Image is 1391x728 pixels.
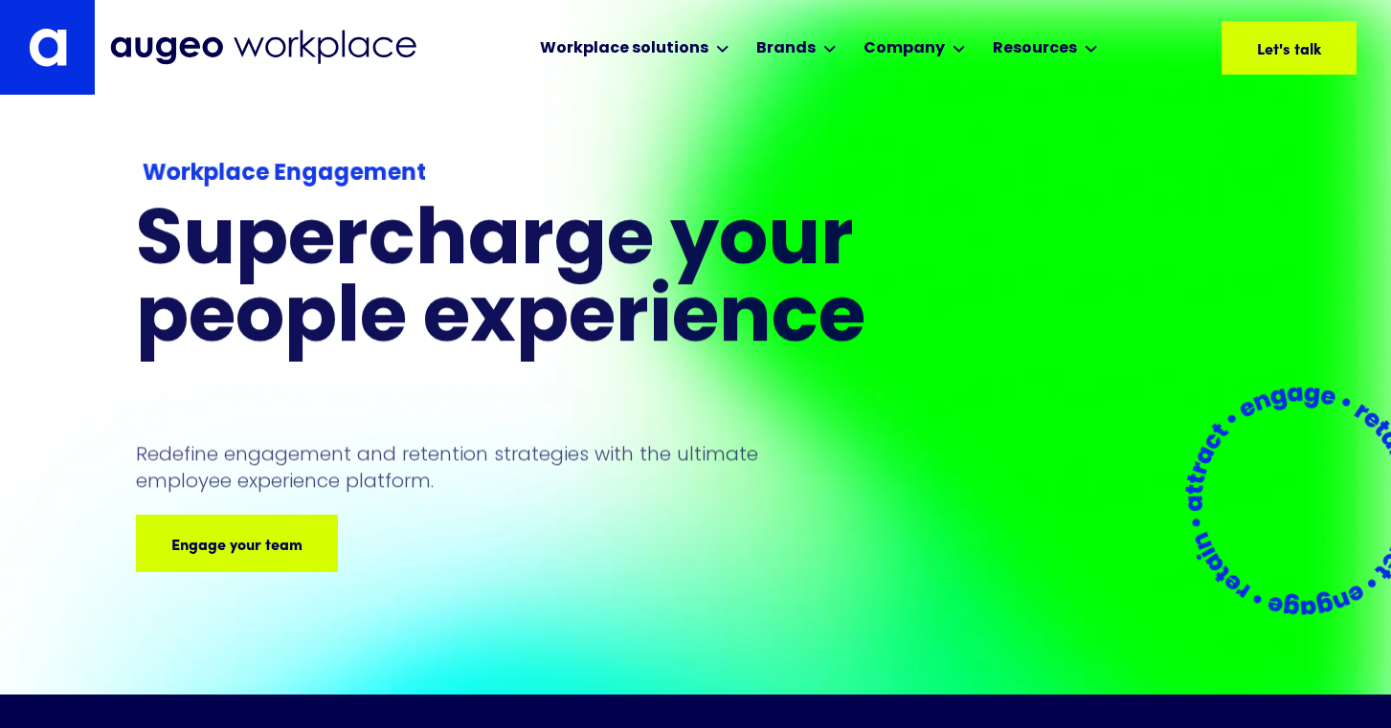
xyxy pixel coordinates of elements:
[136,205,963,360] h1: Supercharge your people experience
[142,157,956,190] div: Workplace Engagement
[136,440,795,494] p: Redefine engagement and retention strategies with the ultimate employee experience platform.
[864,37,945,60] div: Company
[756,37,816,60] div: Brands
[136,515,338,572] a: Engage your team
[29,28,67,67] img: Augeo's "a" monogram decorative logo in white.
[993,37,1077,60] div: Resources
[540,37,708,60] div: Workplace solutions
[1222,21,1357,75] a: Let's talk
[110,30,416,65] img: Augeo Workplace business unit full logo in mignight blue.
